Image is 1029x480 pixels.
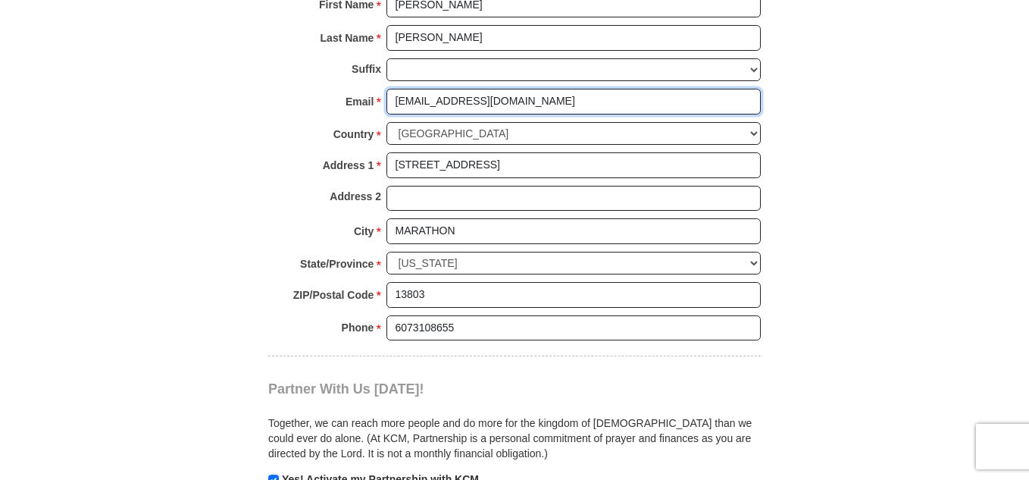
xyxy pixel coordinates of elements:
span: Partner With Us [DATE]! [268,381,424,397]
p: Together, we can reach more people and do more for the kingdom of [DEMOGRAPHIC_DATA] than we coul... [268,416,761,461]
strong: State/Province [300,253,374,275]
strong: Address 2 [330,186,381,207]
strong: Last Name [321,27,374,49]
strong: Email [346,91,374,112]
strong: Address 1 [323,155,374,176]
strong: City [354,221,374,242]
strong: Country [333,124,374,145]
strong: Suffix [352,58,381,80]
strong: Phone [342,317,374,338]
strong: ZIP/Postal Code [293,284,374,306]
